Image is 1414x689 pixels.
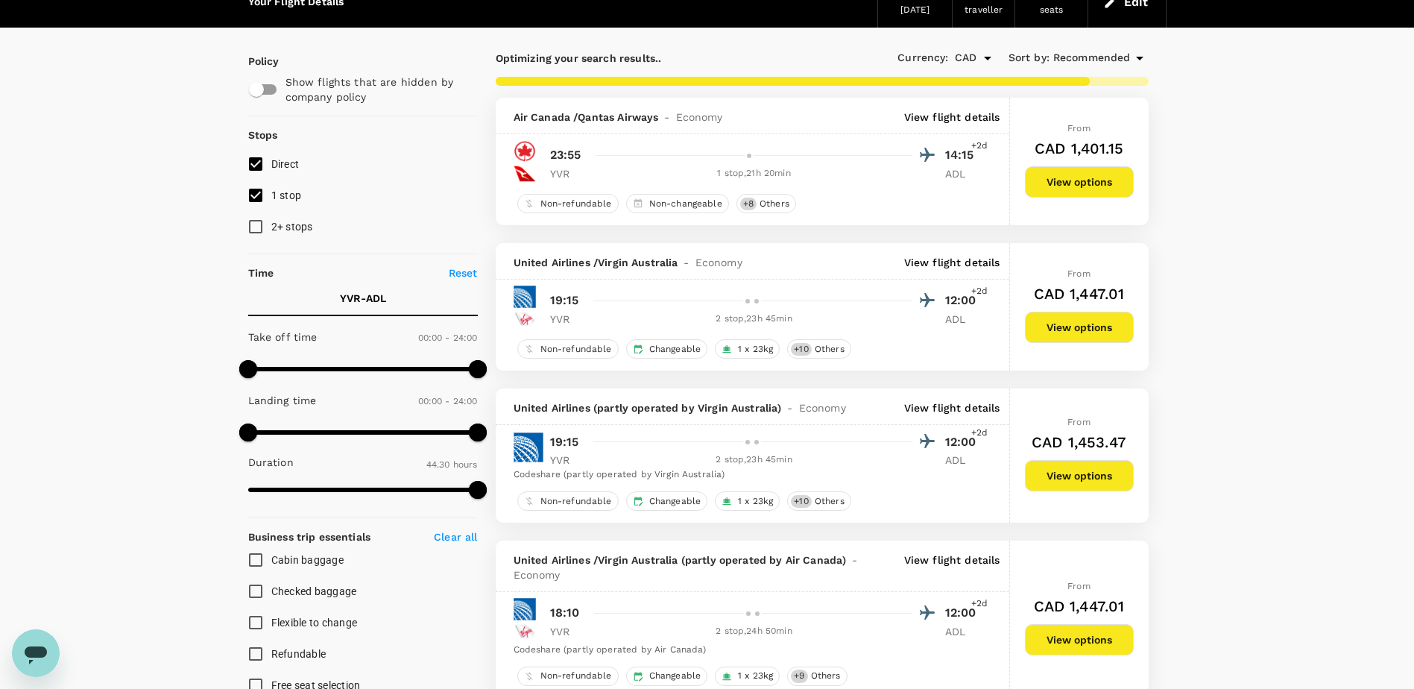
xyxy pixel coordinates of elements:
[340,291,386,306] p: YVR - ADL
[426,459,478,470] span: 44.30 hours
[904,553,1000,582] p: View flight details
[534,670,618,682] span: Non-refundable
[945,292,982,309] p: 12:00
[1009,50,1050,66] span: Sort by :
[248,531,371,543] strong: Business trip essentials
[514,553,847,567] span: United Airlines / Virgin Australia (partly operated by Air Canada)
[514,468,982,482] div: Codeshare (partly operated by Virgin Australia)
[550,166,587,181] p: YVR
[904,255,1000,270] p: View flight details
[945,312,982,327] p: ADL
[248,330,318,344] p: Take off time
[1032,430,1126,454] h6: CAD 1,453.47
[514,255,678,270] span: United Airlines / Virgin Australia
[787,339,850,359] div: +10Others
[945,433,982,451] p: 12:00
[550,453,587,468] p: YVR
[12,629,60,677] iframe: Button to launch messaging window
[248,455,294,470] p: Duration
[517,194,619,213] div: Non-refundable
[550,433,579,451] p: 19:15
[1025,460,1134,491] button: View options
[643,343,707,356] span: Changeable
[846,553,863,567] span: -
[809,495,850,508] span: Others
[736,194,796,213] div: +8Others
[248,54,262,69] p: Policy
[271,158,300,170] span: Direct
[1067,581,1091,591] span: From
[514,286,536,308] img: UA
[514,620,536,643] img: VA
[285,75,467,104] p: Show flights that are hidden by company policy
[695,255,742,270] span: Economy
[550,604,580,622] p: 18:10
[1067,268,1091,279] span: From
[715,339,780,359] div: 1 x 23kg
[900,3,930,18] div: [DATE]
[248,393,317,408] p: Landing time
[977,48,998,69] button: Open
[945,624,982,639] p: ADL
[732,343,779,356] span: 1 x 23kg
[1040,3,1064,18] div: seats
[514,598,536,620] img: UA
[791,670,807,682] span: + 9
[248,265,274,280] p: Time
[550,624,587,639] p: YVR
[787,491,850,511] div: +10Others
[550,292,579,309] p: 19:15
[945,166,982,181] p: ADL
[1034,594,1125,618] h6: CAD 1,447.01
[626,194,729,213] div: Non-changeable
[754,198,795,210] span: Others
[791,343,811,356] span: + 10
[971,597,988,611] span: +2d
[971,426,988,441] span: +2d
[965,3,1003,18] div: traveller
[1025,166,1134,198] button: View options
[643,198,728,210] span: Non-changeable
[643,495,707,508] span: Changeable
[740,198,757,210] span: + 8
[496,51,822,66] p: Optimizing your search results..
[514,567,561,582] span: Economy
[732,495,779,508] span: 1 x 23kg
[514,400,782,415] span: United Airlines (partly operated by Virgin Australia)
[945,453,982,468] p: ADL
[596,453,912,468] div: 2 stop , 23h 45min
[514,643,982,658] div: Codeshare (partly operated by Air Canada)
[434,529,477,544] p: Clear all
[787,667,847,686] div: +9Others
[517,491,619,511] div: Non-refundable
[596,166,912,181] div: 1 stop , 21h 20min
[1025,312,1134,343] button: View options
[971,284,988,299] span: +2d
[945,146,982,164] p: 14:15
[517,339,619,359] div: Non-refundable
[904,400,1000,415] p: View flight details
[678,255,695,270] span: -
[1067,417,1091,427] span: From
[732,670,779,682] span: 1 x 23kg
[799,400,846,415] span: Economy
[271,617,358,629] span: Flexible to change
[534,343,618,356] span: Non-refundable
[596,312,912,327] div: 2 stop , 23h 45min
[449,265,478,280] p: Reset
[1035,136,1123,160] h6: CAD 1,401.15
[596,624,912,639] div: 2 stop , 24h 50min
[248,129,278,141] strong: Stops
[534,495,618,508] span: Non-refundable
[418,333,478,343] span: 00:00 - 24:00
[781,400,798,415] span: -
[1067,123,1091,133] span: From
[1025,624,1134,655] button: View options
[271,554,344,566] span: Cabin baggage
[271,189,302,201] span: 1 stop
[791,495,811,508] span: + 10
[271,585,357,597] span: Checked baggage
[945,604,982,622] p: 12:00
[897,50,948,66] span: Currency :
[271,648,326,660] span: Refundable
